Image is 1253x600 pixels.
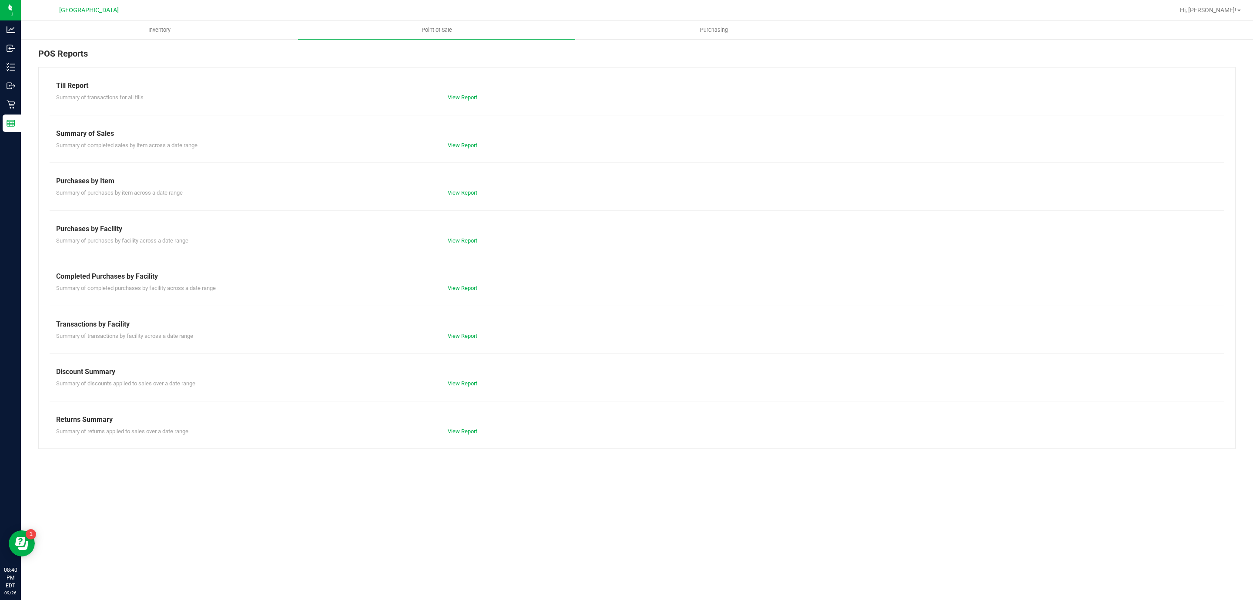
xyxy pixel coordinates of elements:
[7,44,15,53] inline-svg: Inbound
[56,128,1218,139] div: Summary of Sales
[56,81,1218,91] div: Till Report
[9,530,35,556] iframe: Resource center
[56,415,1218,425] div: Returns Summary
[4,566,17,590] p: 08:40 PM EDT
[7,119,15,128] inline-svg: Reports
[688,26,740,34] span: Purchasing
[56,142,198,148] span: Summary of completed sales by item across a date range
[56,237,188,244] span: Summary of purchases by facility across a date range
[56,94,144,101] span: Summary of transactions for all tills
[56,285,216,291] span: Summary of completed purchases by facility across a date range
[56,428,188,435] span: Summary of returns applied to sales over a date range
[448,333,477,339] a: View Report
[56,319,1218,330] div: Transactions by Facility
[448,285,477,291] a: View Report
[7,25,15,34] inline-svg: Analytics
[448,428,477,435] a: View Report
[56,333,193,339] span: Summary of transactions by facility across a date range
[7,63,15,71] inline-svg: Inventory
[448,189,477,196] a: View Report
[59,7,119,14] span: [GEOGRAPHIC_DATA]
[56,367,1218,377] div: Discount Summary
[410,26,464,34] span: Point of Sale
[448,380,477,387] a: View Report
[56,189,183,196] span: Summary of purchases by item across a date range
[26,529,36,539] iframe: Resource center unread badge
[7,100,15,109] inline-svg: Retail
[56,224,1218,234] div: Purchases by Facility
[7,81,15,90] inline-svg: Outbound
[56,271,1218,282] div: Completed Purchases by Facility
[448,142,477,148] a: View Report
[56,176,1218,186] div: Purchases by Item
[21,21,298,39] a: Inventory
[1180,7,1236,13] span: Hi, [PERSON_NAME]!
[137,26,182,34] span: Inventory
[575,21,852,39] a: Purchasing
[298,21,575,39] a: Point of Sale
[4,590,17,596] p: 09/26
[448,94,477,101] a: View Report
[38,47,1236,67] div: POS Reports
[56,380,195,387] span: Summary of discounts applied to sales over a date range
[448,237,477,244] a: View Report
